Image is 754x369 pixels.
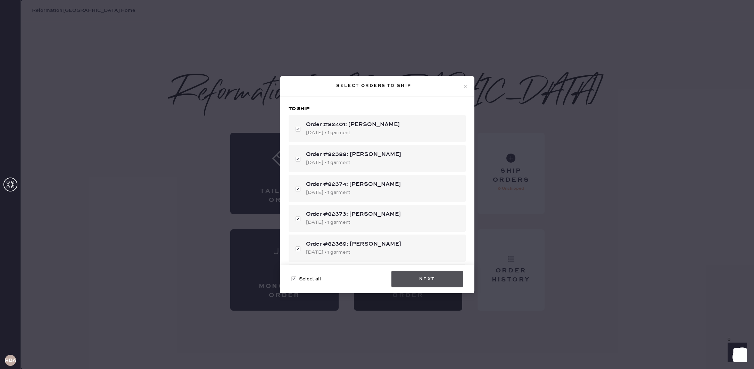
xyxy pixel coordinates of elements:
[5,358,16,363] h3: RBA
[306,180,460,189] div: Order #82374: [PERSON_NAME]
[721,338,751,368] iframe: Front Chat
[306,240,460,248] div: Order #82369: [PERSON_NAME]
[306,248,460,256] div: [DATE] • 1 garment
[391,271,463,287] button: Next
[306,129,460,137] div: [DATE] • 1 garment
[299,275,321,283] span: Select all
[306,189,460,196] div: [DATE] • 1 garment
[306,159,460,166] div: [DATE] • 1 garment
[286,82,462,90] div: Select orders to ship
[306,219,460,226] div: [DATE] • 1 garment
[306,210,460,219] div: Order #82373: [PERSON_NAME]
[306,150,460,159] div: Order #82388: [PERSON_NAME]
[289,105,466,112] h3: To ship
[306,121,460,129] div: Order #82401: [PERSON_NAME]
